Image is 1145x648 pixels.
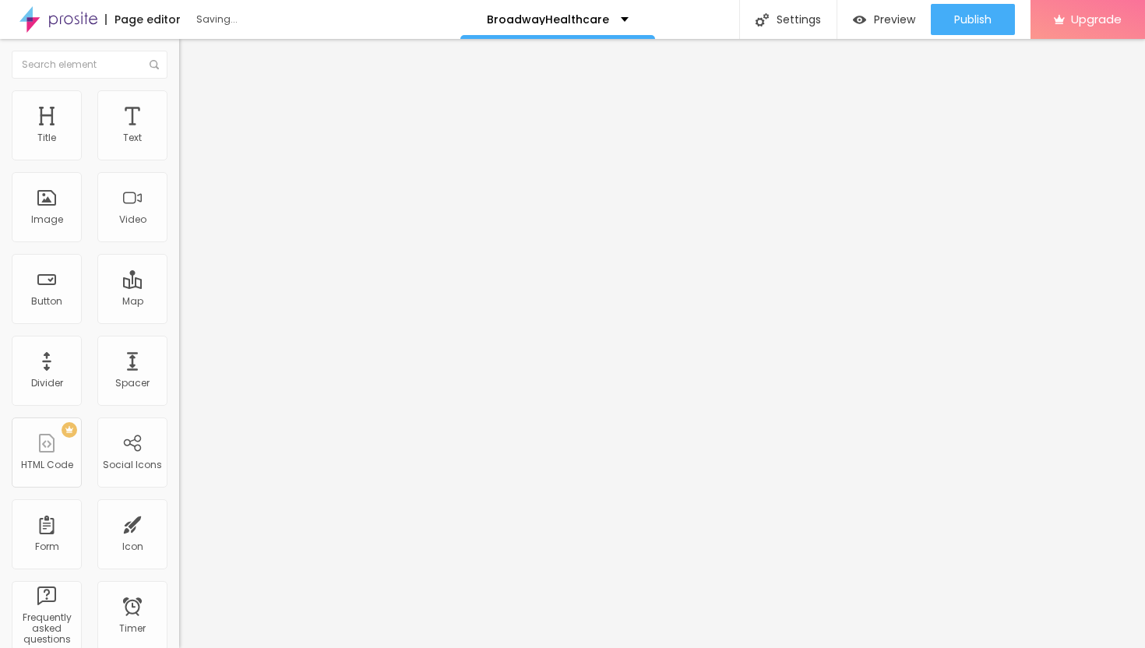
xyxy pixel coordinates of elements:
[103,460,162,470] div: Social Icons
[37,132,56,143] div: Title
[853,13,866,26] img: view-1.svg
[21,460,73,470] div: HTML Code
[12,51,167,79] input: Search element
[150,60,159,69] img: Icone
[119,214,146,225] div: Video
[954,13,992,26] span: Publish
[196,15,375,24] div: Saving...
[123,132,142,143] div: Text
[122,296,143,307] div: Map
[16,612,77,646] div: Frequently asked questions
[122,541,143,552] div: Icon
[119,623,146,634] div: Timer
[35,541,59,552] div: Form
[31,296,62,307] div: Button
[179,39,1145,648] iframe: Editor
[837,4,931,35] button: Preview
[1071,12,1122,26] span: Upgrade
[931,4,1015,35] button: Publish
[31,214,63,225] div: Image
[115,378,150,389] div: Spacer
[874,13,915,26] span: Preview
[105,14,181,25] div: Page editor
[31,378,63,389] div: Divider
[756,13,769,26] img: Icone
[487,14,609,25] p: BroadwayHealthcare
